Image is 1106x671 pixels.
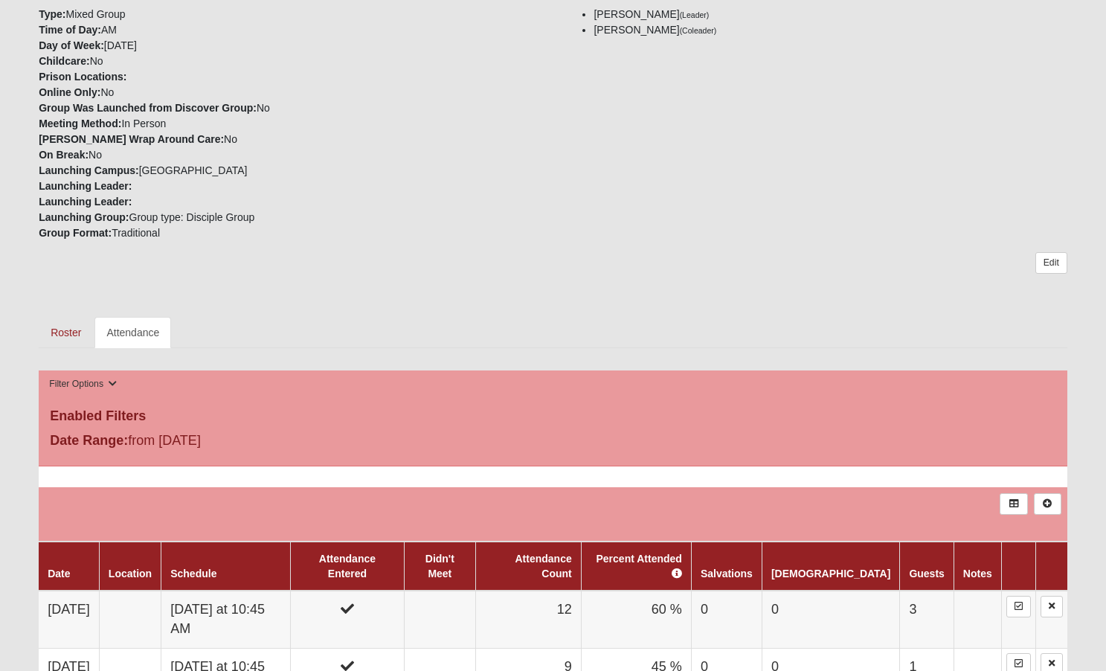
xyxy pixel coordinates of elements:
[39,102,257,114] strong: Group Was Launched from Discover Group:
[39,211,129,223] strong: Launching Group:
[1034,493,1061,515] a: Alt+N
[109,568,152,579] a: Location
[691,542,762,591] th: Salvations
[691,591,762,648] td: 0
[1035,252,1067,274] a: Edit
[680,10,710,19] small: (Leader)
[231,653,318,667] span: HTML Size: 179 KB
[596,553,681,579] a: Percent Attended
[1006,596,1031,617] a: Enter Attendance
[50,431,128,451] label: Date Range:
[39,55,89,67] strong: Childcare:
[39,196,132,208] strong: Launching Leader:
[39,86,100,98] strong: Online Only:
[45,376,121,392] button: Filter Options
[39,149,89,161] strong: On Break:
[515,553,571,579] a: Attendance Count
[50,408,1056,425] h4: Enabled Filters
[39,118,121,129] strong: Meeting Method:
[762,591,899,648] td: 0
[1041,596,1063,617] a: Delete
[39,180,132,192] strong: Launching Leader:
[762,542,899,591] th: [DEMOGRAPHIC_DATA]
[900,542,954,591] th: Guests
[161,591,291,648] td: [DATE] at 10:45 AM
[39,317,93,348] a: Roster
[425,553,454,579] a: Didn't Meet
[476,591,582,648] td: 12
[48,568,70,579] a: Date
[329,651,337,667] a: Web cache enabled
[170,568,216,579] a: Schedule
[581,591,691,648] td: 60 %
[680,26,717,35] small: (Coleader)
[39,164,139,176] strong: Launching Campus:
[900,591,954,648] td: 3
[594,7,1067,22] li: [PERSON_NAME]
[121,653,219,667] span: ViewState Size: 48 KB
[39,227,112,239] strong: Group Format:
[94,317,171,348] a: Attendance
[39,39,104,51] strong: Day of Week:
[39,591,99,648] td: [DATE]
[39,431,382,455] div: from [DATE]
[39,71,126,83] strong: Prison Locations:
[1000,493,1027,515] a: Export to Excel
[1070,645,1096,667] a: Page Properties (Alt+P)
[594,22,1067,38] li: [PERSON_NAME]
[14,655,106,665] a: Page Load Time: 1.17s
[319,553,376,579] a: Attendance Entered
[39,133,224,145] strong: [PERSON_NAME] Wrap Around Care:
[963,568,992,579] a: Notes
[39,8,65,20] strong: Type:
[39,24,101,36] strong: Time of Day:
